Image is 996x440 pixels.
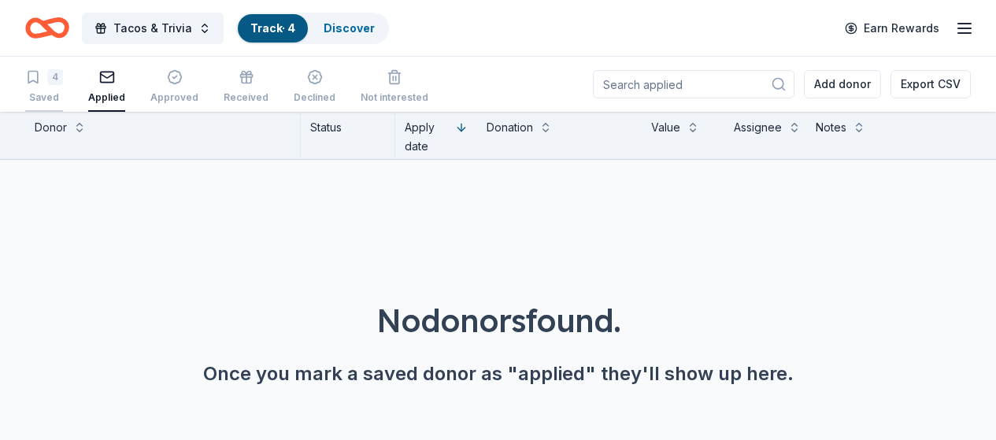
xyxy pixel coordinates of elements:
div: 4 [47,69,63,85]
div: Approved [150,91,198,104]
button: Declined [294,63,335,112]
div: Applied [88,91,125,104]
div: No donors found. [38,298,958,342]
div: Notes [816,118,846,137]
button: Not interested [361,63,428,112]
button: Export CSV [890,70,971,98]
input: Search applied [593,70,794,98]
button: Approved [150,63,198,112]
button: Add donor [804,70,881,98]
div: Once you mark a saved donor as "applied" they'll show up here. [38,361,958,386]
div: Donor [35,118,67,137]
a: Discover [324,21,375,35]
div: Declined [294,91,335,104]
div: Status [301,112,395,159]
button: Tacos & Trivia [82,13,224,44]
button: Applied [88,63,125,112]
div: Not interested [361,91,428,104]
div: Saved [25,91,63,104]
div: Assignee [734,118,782,137]
button: Received [224,63,268,112]
div: Value [651,118,680,137]
button: Track· 4Discover [236,13,389,44]
button: 4Saved [25,63,63,112]
a: Earn Rewards [835,14,949,43]
div: Apply date [405,118,449,156]
span: Tacos & Trivia [113,19,192,38]
div: Donation [487,118,533,137]
div: Received [224,91,268,104]
a: Home [25,9,69,46]
a: Track· 4 [250,21,295,35]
